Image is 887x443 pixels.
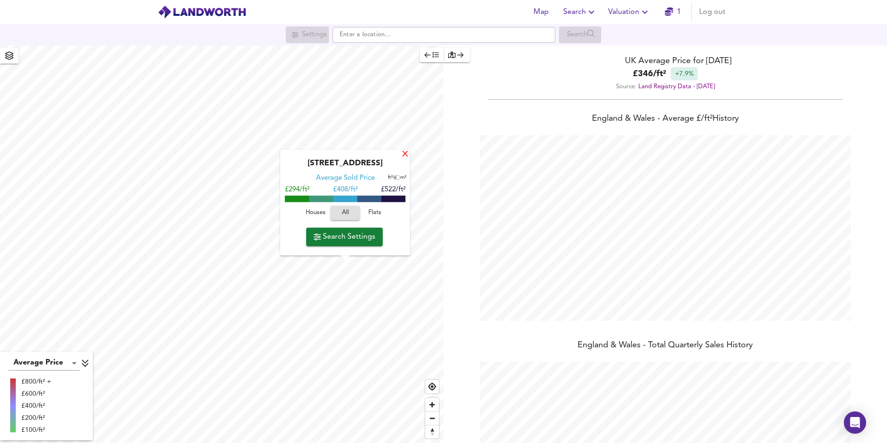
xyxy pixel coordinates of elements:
[306,228,383,246] button: Search Settings
[695,3,729,21] button: Log out
[526,3,556,21] button: Map
[316,174,375,183] div: Average Sold Price
[563,6,597,19] span: Search
[8,356,80,371] div: Average Price
[381,187,405,194] span: £522/ft²
[443,339,887,352] div: England & Wales - Total Quarterly Sales History
[301,206,330,221] button: Houses
[314,230,375,243] span: Search Settings
[21,425,51,435] div: £100/ft²
[658,3,688,21] button: 1
[21,377,51,386] div: £800/ft² +
[285,187,309,194] span: £294/ft²
[388,176,393,181] span: ft²
[425,412,439,425] span: Zoom out
[158,5,246,19] img: logo
[360,206,390,221] button: Flats
[21,413,51,423] div: £200/ft²
[335,208,355,219] span: All
[362,208,387,219] span: Flats
[425,425,439,438] button: Reset bearing to north
[400,176,406,181] span: m²
[425,411,439,425] button: Zoom out
[608,6,650,19] span: Valuation
[333,187,358,194] span: £ 408/ft²
[604,3,654,21] button: Valuation
[638,84,715,90] a: Land Registry Data - [DATE]
[633,68,666,80] b: £ 346 / ft²
[443,113,887,126] div: England & Wales - Average £/ ft² History
[21,401,51,410] div: £400/ft²
[530,6,552,19] span: Map
[401,150,409,159] div: X
[665,6,681,19] a: 1
[21,389,51,398] div: £600/ft²
[286,26,329,43] div: Search for a location first or explore the map
[333,27,555,43] input: Enter a location...
[425,380,439,393] button: Find my location
[303,208,328,219] span: Houses
[285,159,405,174] div: [STREET_ADDRESS]
[844,411,866,434] div: Open Intercom Messenger
[425,398,439,411] button: Zoom in
[443,55,887,67] div: UK Average Price for [DATE]
[559,26,601,43] div: Search for a location first or explore the map
[559,3,601,21] button: Search
[671,67,698,80] div: +7.9%
[330,206,360,221] button: All
[699,6,726,19] span: Log out
[443,80,887,93] div: Source:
